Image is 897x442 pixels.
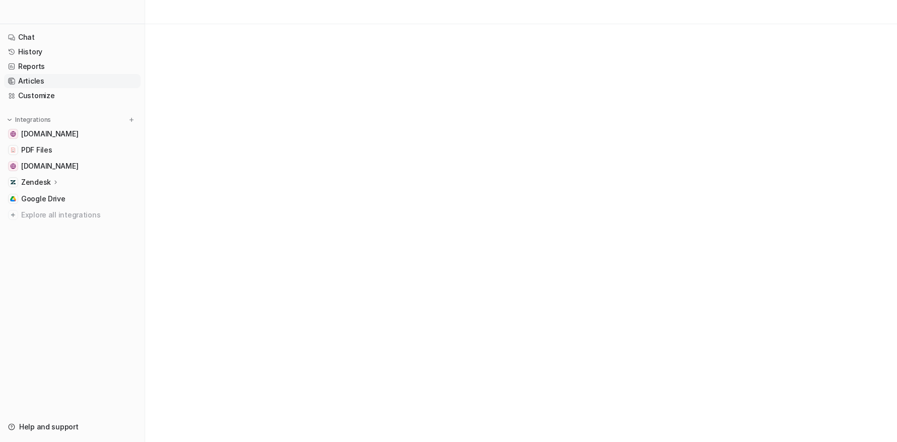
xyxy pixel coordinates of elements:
img: easypromos-apiref.redoc.ly [10,131,16,137]
a: Chat [4,30,141,44]
button: Integrations [4,115,54,125]
a: Help and support [4,420,141,434]
a: Explore all integrations [4,208,141,222]
span: Google Drive [21,194,66,204]
a: Articles [4,74,141,88]
a: PDF FilesPDF Files [4,143,141,157]
a: Customize [4,89,141,103]
img: www.easypromosapp.com [10,163,16,169]
span: [DOMAIN_NAME] [21,161,78,171]
a: History [4,45,141,59]
img: menu_add.svg [128,116,135,123]
span: PDF Files [21,145,52,155]
p: Zendesk [21,177,51,187]
span: Explore all integrations [21,207,137,223]
a: Google DriveGoogle Drive [4,192,141,206]
a: www.easypromosapp.com[DOMAIN_NAME] [4,159,141,173]
span: [DOMAIN_NAME] [21,129,78,139]
img: Zendesk [10,179,16,185]
img: PDF Files [10,147,16,153]
img: Google Drive [10,196,16,202]
a: easypromos-apiref.redoc.ly[DOMAIN_NAME] [4,127,141,141]
a: Reports [4,59,141,73]
img: expand menu [6,116,13,123]
img: explore all integrations [8,210,18,220]
p: Integrations [15,116,51,124]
